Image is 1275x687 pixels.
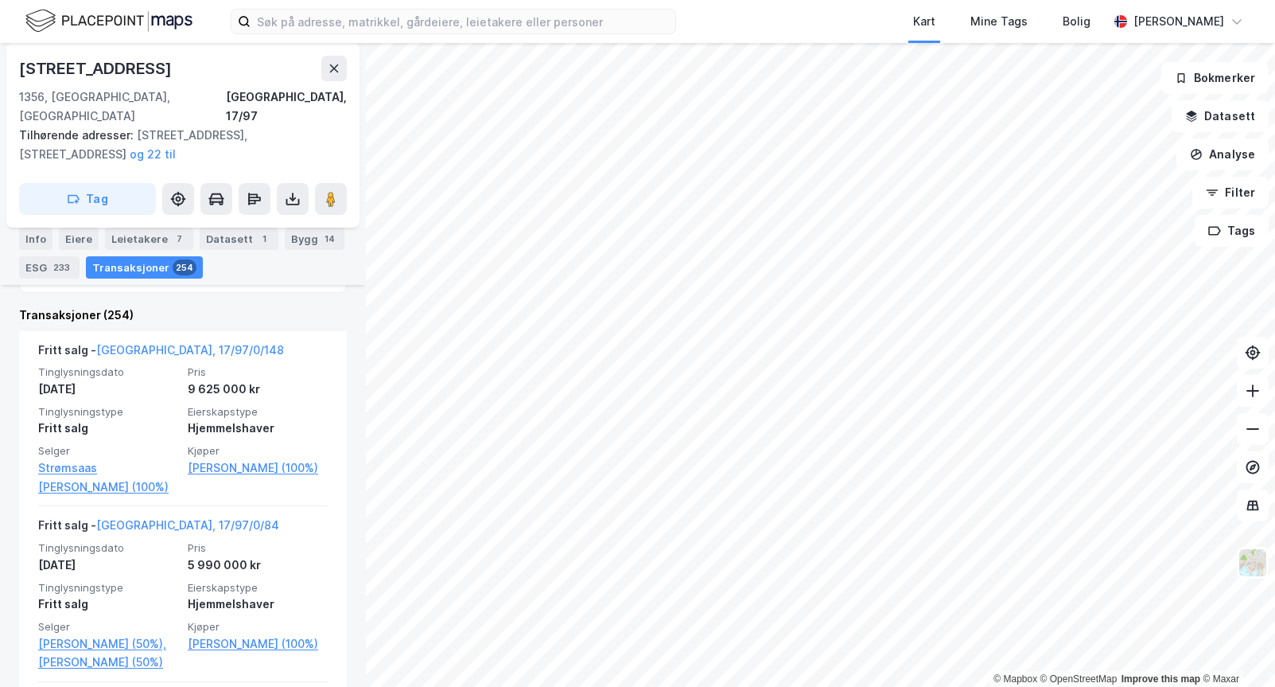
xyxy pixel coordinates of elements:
[38,556,178,575] div: [DATE]
[38,365,178,379] span: Tinglysningsdato
[96,343,284,357] a: [GEOGRAPHIC_DATA], 17/97/0/148
[1192,177,1269,209] button: Filter
[96,518,279,532] a: [GEOGRAPHIC_DATA], 17/97/0/84
[993,673,1037,685] a: Mapbox
[38,459,178,497] a: Strømsaas [PERSON_NAME] (100%)
[19,183,156,215] button: Tag
[25,7,192,35] img: logo.f888ab2527a4732fd821a326f86c7f29.svg
[59,228,99,250] div: Eiere
[19,88,226,126] div: 1356, [GEOGRAPHIC_DATA], [GEOGRAPHIC_DATA]
[38,581,178,595] span: Tinglysningstype
[38,444,178,458] span: Selger
[1176,139,1269,170] button: Analyse
[19,256,80,279] div: ESG
[188,419,328,438] div: Hjemmelshaver
[188,556,328,575] div: 5 990 000 kr
[188,365,328,379] span: Pris
[188,380,328,399] div: 9 625 000 kr
[19,126,334,164] div: [STREET_ADDRESS], [STREET_ADDRESS]
[226,88,347,126] div: [GEOGRAPHIC_DATA], 17/97
[19,228,52,250] div: Info
[1040,673,1118,685] a: OpenStreetMap
[19,306,347,325] div: Transaksjoner (254)
[188,620,328,634] span: Kjøper
[38,653,178,672] a: [PERSON_NAME] (50%)
[38,516,279,541] div: Fritt salg -
[171,231,187,247] div: 7
[38,620,178,634] span: Selger
[19,56,175,81] div: [STREET_ADDRESS]
[1195,215,1269,247] button: Tags
[188,541,328,555] span: Pris
[1238,548,1268,578] img: Z
[105,228,193,250] div: Leietakere
[1172,100,1269,132] button: Datasett
[38,595,178,614] div: Fritt salg
[188,459,328,478] a: [PERSON_NAME] (100%)
[1161,62,1269,94] button: Bokmerker
[38,341,284,366] div: Fritt salg -
[251,10,675,33] input: Søk på adresse, matrikkel, gårdeiere, leietakere eller personer
[188,595,328,614] div: Hjemmelshaver
[188,444,328,458] span: Kjøper
[19,128,137,142] span: Tilhørende adresser:
[50,260,73,275] div: 233
[188,581,328,595] span: Eierskapstype
[38,405,178,419] span: Tinglysningstype
[200,228,278,250] div: Datasett
[1195,611,1275,687] iframe: Chat Widget
[173,260,196,275] div: 254
[321,231,338,247] div: 14
[38,541,178,555] span: Tinglysningsdato
[256,231,272,247] div: 1
[913,12,935,31] div: Kart
[1063,12,1090,31] div: Bolig
[38,419,178,438] div: Fritt salg
[1133,12,1224,31] div: [PERSON_NAME]
[188,405,328,419] span: Eierskapstype
[188,634,328,654] a: [PERSON_NAME] (100%)
[1195,611,1275,687] div: Kontrollprogram for chat
[86,256,203,279] div: Transaksjoner
[38,380,178,399] div: [DATE]
[38,634,178,654] a: [PERSON_NAME] (50%),
[970,12,1028,31] div: Mine Tags
[285,228,344,250] div: Bygg
[1121,673,1200,685] a: Improve this map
